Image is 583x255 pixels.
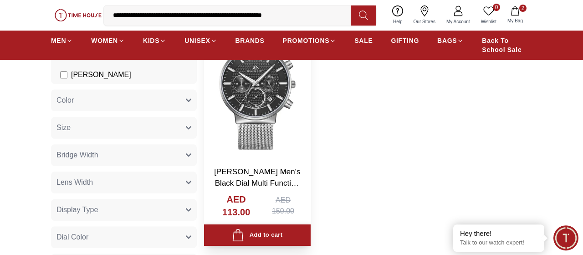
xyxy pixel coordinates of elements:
button: Display Type [51,199,197,221]
span: PROMOTIONS [283,36,330,45]
input: [PERSON_NAME] [60,71,67,78]
a: UNISEX [184,32,217,49]
button: Bridge Width [51,144,197,166]
span: Back To School Sale [482,36,532,54]
a: KIDS [143,32,166,49]
a: Help [388,4,408,27]
span: 2 [519,5,527,12]
span: Wishlist [477,18,500,25]
span: [PERSON_NAME] [71,69,131,80]
button: Add to cart [204,224,311,246]
span: BRANDS [235,36,265,45]
a: WOMEN [91,32,125,49]
button: Lens Width [51,172,197,193]
span: Bridge Width [56,150,98,161]
a: [PERSON_NAME] Men's Black Dial Multi Function Watch - K22133-SMSB [214,167,300,199]
button: Color [51,89,197,111]
span: WOMEN [91,36,118,45]
a: PROMOTIONS [283,32,337,49]
span: Dial Color [56,232,88,243]
button: 2My Bag [502,5,528,26]
div: AED 150.00 [265,195,301,217]
span: Color [56,95,74,106]
a: MEN [51,32,73,49]
span: My Bag [504,17,527,24]
img: ... [55,9,102,21]
a: Our Stores [408,4,441,27]
span: Size [56,122,71,133]
span: Help [389,18,406,25]
span: Lens Width [56,177,93,188]
span: UNISEX [184,36,210,45]
h4: AED 113.00 [213,193,259,219]
a: SALE [354,32,373,49]
span: KIDS [143,36,159,45]
a: BRANDS [235,32,265,49]
span: My Account [443,18,474,25]
div: Hey there! [460,229,537,238]
a: 0Wishlist [476,4,502,27]
a: BAGS [437,32,464,49]
div: Chat Widget [553,225,578,250]
button: Size [51,117,197,139]
img: Kenneth Scott Men's Black Dial Multi Function Watch - K22133-SMSB [204,17,311,159]
span: Display Type [56,204,98,215]
p: Talk to our watch expert! [460,239,537,247]
a: Back To School Sale [482,32,532,58]
span: SALE [354,36,373,45]
span: Our Stores [410,18,439,25]
span: BAGS [437,36,457,45]
div: Add to cart [232,229,282,241]
button: Dial Color [51,226,197,248]
span: GIFTING [391,36,419,45]
span: 0 [493,4,500,11]
span: MEN [51,36,66,45]
a: GIFTING [391,32,419,49]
